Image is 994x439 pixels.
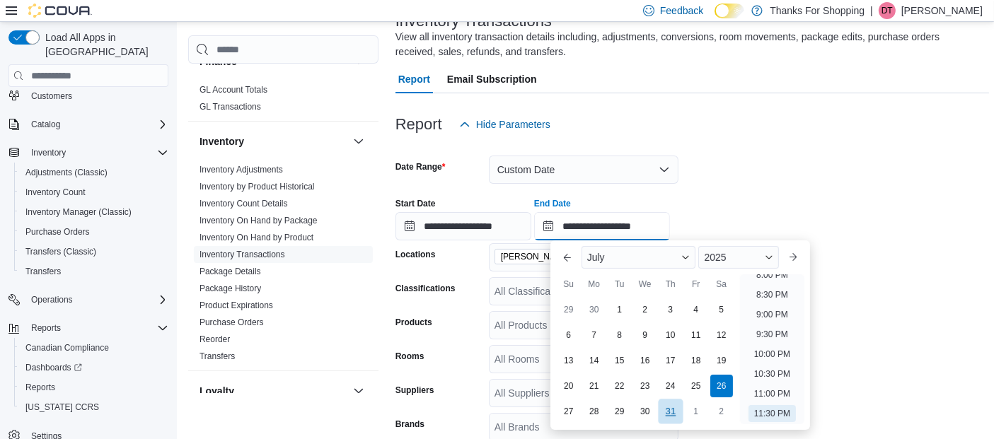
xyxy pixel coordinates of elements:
div: day-21 [583,375,606,397]
div: day-3 [659,298,682,321]
span: Transfers (Classic) [25,246,96,257]
button: Inventory [200,134,347,148]
span: Email Subscription [447,65,537,93]
input: Press the down key to open a popover containing a calendar. [395,212,531,240]
a: Inventory On Hand by Package [200,216,318,226]
a: Inventory Manager (Classic) [20,204,137,221]
div: day-12 [710,324,733,346]
span: Feedback [660,4,703,18]
li: 9:30 PM [751,326,794,343]
div: day-11 [685,324,707,346]
span: Report [398,65,430,93]
button: Hide Parameters [453,110,556,139]
li: 11:30 PM [749,405,796,422]
span: [PERSON_NAME] [501,250,571,264]
span: Catalog [31,119,60,130]
div: day-22 [608,375,631,397]
a: Purchase Orders [20,223,96,240]
a: Inventory Count [20,184,91,201]
div: day-10 [659,324,682,346]
a: Purchase Orders [200,317,264,327]
input: Dark Mode [715,4,744,18]
span: Reports [20,379,168,396]
div: day-2 [634,298,657,321]
span: Transfers [25,266,61,277]
img: Cova [28,4,92,18]
label: End Date [534,198,571,209]
span: Transfers [200,351,235,362]
span: Customers [31,90,72,102]
span: Purchase Orders [200,317,264,328]
a: Inventory Count Details [200,199,288,209]
button: Transfers [14,262,174,281]
label: Start Date [395,198,436,209]
span: Dashboards [20,359,168,376]
span: Preston [495,249,589,264]
button: Operations [3,290,174,310]
div: day-29 [608,400,631,423]
h3: Inventory [200,134,244,148]
button: Custom Date [489,156,678,184]
a: Adjustments (Classic) [20,164,113,181]
a: Reports [20,379,61,396]
span: 2025 [704,252,726,263]
span: Operations [25,291,168,308]
span: Package Details [200,266,261,277]
a: Transfers [200,351,235,361]
span: [US_STATE] CCRS [25,402,99,413]
div: day-8 [608,324,631,346]
span: Hide Parameters [476,117,550,131]
div: Th [659,273,682,295]
button: Transfers (Classic) [14,242,174,262]
div: day-2 [710,400,733,423]
button: Inventory [3,143,174,163]
span: Adjustments (Classic) [25,167,108,178]
li: 8:30 PM [751,286,794,303]
span: Product Expirations [200,300,273,311]
span: DT [882,2,893,19]
label: Products [395,317,432,328]
span: Dark Mode [715,18,715,19]
a: Inventory by Product Historical [200,182,315,192]
a: Inventory Adjustments [200,165,283,175]
div: day-28 [583,400,606,423]
span: Adjustments (Classic) [20,164,168,181]
p: | [870,2,873,19]
a: Inventory Transactions [200,250,285,259]
span: Customers [25,86,168,104]
div: day-5 [710,298,733,321]
span: Reorder [200,334,230,345]
label: Classifications [395,283,456,294]
button: Catalog [3,115,174,134]
div: View all inventory transaction details including, adjustments, conversions, room movements, packa... [395,30,982,59]
div: day-4 [685,298,707,321]
span: Dashboards [25,362,82,373]
div: Button. Open the year selector. 2025 is currently selected. [698,246,779,269]
span: July [587,252,605,263]
div: day-24 [659,375,682,397]
span: Reports [31,322,61,334]
div: day-1 [608,298,631,321]
button: Operations [25,291,79,308]
span: Reports [25,382,55,393]
label: Suppliers [395,385,434,396]
span: Package History [200,283,261,294]
button: Previous Month [556,246,579,269]
span: Catalog [25,116,168,133]
div: day-9 [634,324,657,346]
div: day-30 [583,298,606,321]
a: Transfers [20,263,67,280]
div: Darian Tripp [879,2,896,19]
button: Purchase Orders [14,222,174,242]
li: 10:00 PM [749,346,796,363]
div: day-30 [634,400,657,423]
a: Customers [25,88,78,105]
span: Inventory [31,147,66,158]
div: Sa [710,273,733,295]
span: Inventory On Hand by Package [200,215,318,226]
button: Inventory Manager (Classic) [14,202,174,222]
div: July, 2025 [556,297,734,424]
h3: Report [395,116,442,133]
span: Purchase Orders [25,226,90,238]
button: Loyalty [200,384,347,398]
